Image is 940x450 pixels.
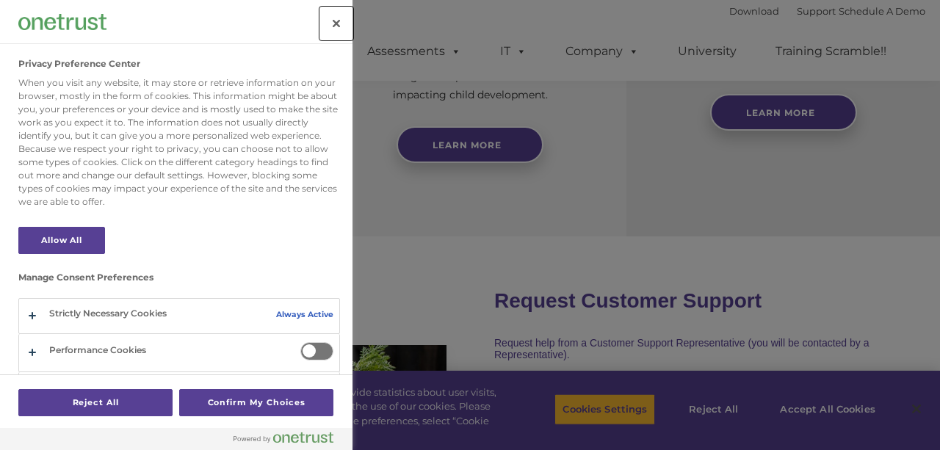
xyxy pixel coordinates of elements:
span: Phone number [204,157,267,168]
button: Close [320,7,352,40]
img: Company Logo [18,14,106,29]
img: Powered by OneTrust Opens in a new Tab [234,432,333,443]
div: Company Logo [18,7,106,37]
button: Reject All [18,389,173,416]
button: Confirm My Choices [179,389,333,416]
button: Allow All [18,227,105,254]
h2: Privacy Preference Center [18,59,140,69]
span: Last name [204,97,249,108]
div: When you visit any website, it may store or retrieve information on your browser, mostly in the f... [18,76,340,208]
h3: Manage Consent Preferences [18,272,340,290]
a: Powered by OneTrust Opens in a new Tab [234,432,345,450]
